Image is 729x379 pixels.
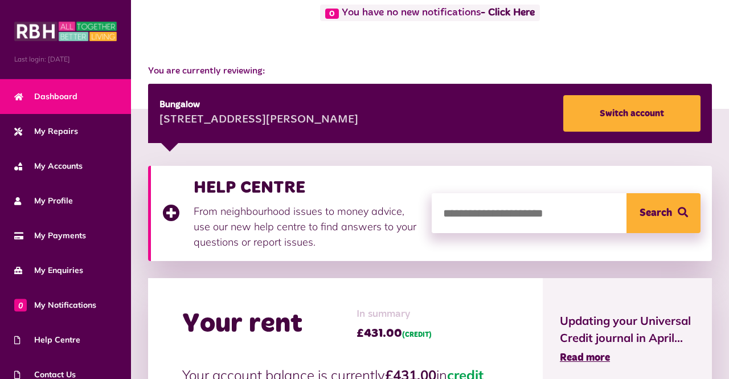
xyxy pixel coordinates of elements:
span: My Repairs [14,125,78,137]
span: Help Centre [14,334,80,346]
a: - Click Here [481,8,535,18]
button: Search [626,193,701,233]
span: My Enquiries [14,264,83,276]
span: My Payments [14,230,86,242]
span: In summary [357,307,432,322]
span: (CREDIT) [402,332,432,339]
span: £431.00 [357,325,432,342]
span: Search [640,193,672,233]
span: You have no new notifications [320,5,539,21]
img: MyRBH [14,20,117,43]
div: [STREET_ADDRESS][PERSON_NAME] [159,112,358,129]
p: From neighbourhood issues to money advice, use our new help centre to find answers to your questi... [194,203,420,250]
span: 0 [14,299,27,311]
h3: HELP CENTRE [194,177,420,198]
span: My Notifications [14,299,96,311]
span: Last login: [DATE] [14,54,117,64]
a: Switch account [563,95,701,132]
a: Updating your Universal Credit journal in April... Read more [560,312,695,366]
div: Bungalow [159,98,358,112]
span: 0 [325,9,339,19]
span: Read more [560,353,610,363]
span: You are currently reviewing: [148,64,712,78]
h2: Your rent [182,308,302,341]
span: Dashboard [14,91,77,103]
span: My Profile [14,195,73,207]
span: My Accounts [14,160,83,172]
span: Updating your Universal Credit journal in April... [560,312,695,347]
